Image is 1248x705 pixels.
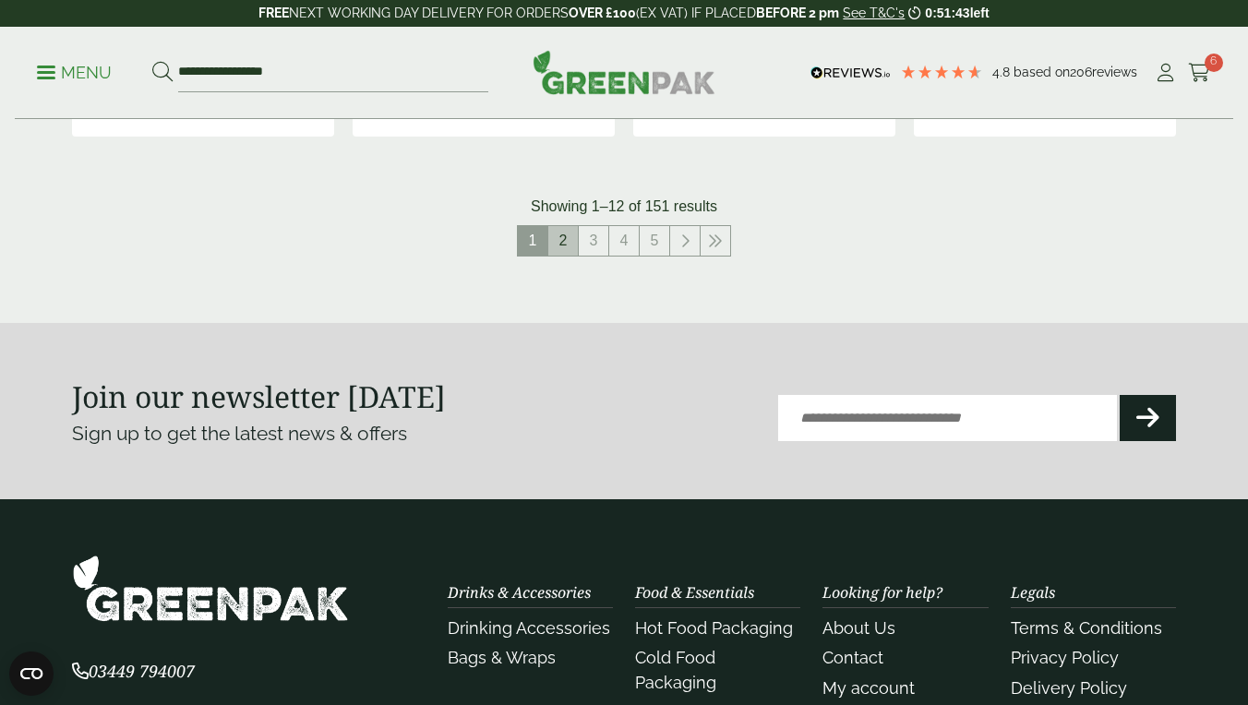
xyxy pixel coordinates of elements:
[72,555,349,622] img: GreenPak Supplies
[258,6,289,20] strong: FREE
[1205,54,1223,72] span: 6
[843,6,905,20] a: See T&C's
[756,6,839,20] strong: BEFORE 2 pm
[518,226,547,256] span: 1
[1014,65,1070,79] span: Based on
[579,226,608,256] a: 3
[635,618,793,638] a: Hot Food Packaging
[9,651,54,696] button: Open CMP widget
[569,6,636,20] strong: OVER £100
[970,6,990,20] span: left
[72,419,569,448] p: Sign up to get the latest news & offers
[1188,59,1211,87] a: 6
[1011,648,1119,667] a: Privacy Policy
[533,50,715,94] img: GreenPak Supplies
[548,226,578,256] a: 2
[992,65,1014,79] span: 4.8
[1011,678,1127,698] a: Delivery Policy
[900,64,983,80] div: 4.79 Stars
[822,678,915,698] a: My account
[609,226,639,256] a: 4
[1188,64,1211,82] i: Cart
[822,648,883,667] a: Contact
[72,660,195,682] span: 03449 794007
[448,618,610,638] a: Drinking Accessories
[448,648,556,667] a: Bags & Wraps
[72,663,195,681] a: 03449 794007
[822,618,895,638] a: About Us
[640,226,669,256] a: 5
[37,62,112,84] p: Menu
[1011,618,1162,638] a: Terms & Conditions
[37,62,112,80] a: Menu
[635,648,716,692] a: Cold Food Packaging
[810,66,891,79] img: REVIEWS.io
[531,196,717,218] p: Showing 1–12 of 151 results
[1154,64,1177,82] i: My Account
[1070,65,1092,79] span: 206
[72,376,446,416] strong: Join our newsletter [DATE]
[925,6,969,20] span: 0:51:43
[1092,65,1137,79] span: reviews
